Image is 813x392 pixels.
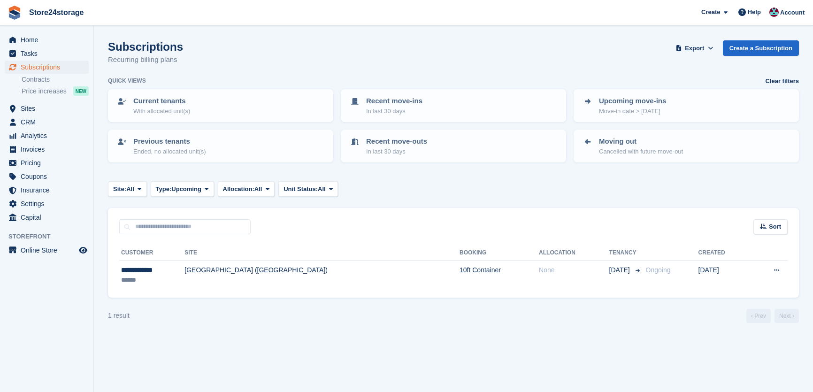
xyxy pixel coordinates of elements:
a: Moving out Cancelled with future move-out [575,131,798,161]
td: [DATE] [698,261,750,290]
span: Pricing [21,156,77,169]
span: Online Store [21,244,77,257]
p: In last 30 days [366,107,422,116]
a: Clear filters [765,77,799,86]
a: Next [775,309,799,323]
a: menu [5,211,89,224]
span: Capital [21,211,77,224]
a: menu [5,184,89,197]
a: menu [5,244,89,257]
p: Move-in date > [DATE] [599,107,666,116]
h6: Quick views [108,77,146,85]
span: Unit Status: [284,184,318,194]
p: Ended, no allocated unit(s) [133,147,206,156]
a: menu [5,170,89,183]
span: Export [685,44,704,53]
p: Moving out [599,136,683,147]
span: [DATE] [609,265,632,275]
span: Subscriptions [21,61,77,74]
img: stora-icon-8386f47178a22dfd0bd8f6a31ec36ba5ce8667c1dd55bd0f319d3a0aa187defe.svg [8,6,22,20]
a: menu [5,129,89,142]
a: Recent move-outs In last 30 days [342,131,565,161]
p: In last 30 days [366,147,427,156]
button: Allocation: All [218,181,275,197]
td: [GEOGRAPHIC_DATA] ([GEOGRAPHIC_DATA]) [184,261,460,290]
span: Ongoing [646,266,671,274]
a: Previous tenants Ended, no allocated unit(s) [109,131,332,161]
p: With allocated unit(s) [133,107,190,116]
a: Create a Subscription [723,40,799,56]
p: Previous tenants [133,136,206,147]
h1: Subscriptions [108,40,183,53]
p: Recent move-outs [366,136,427,147]
a: Current tenants With allocated unit(s) [109,90,332,121]
a: Store24storage [25,5,88,20]
span: CRM [21,115,77,129]
span: Account [780,8,805,17]
a: menu [5,47,89,60]
p: Upcoming move-ins [599,96,666,107]
span: Sites [21,102,77,115]
span: Invoices [21,143,77,156]
span: Sort [769,222,781,231]
span: Insurance [21,184,77,197]
p: Cancelled with future move-out [599,147,683,156]
span: Tasks [21,47,77,60]
a: Previous [746,309,771,323]
div: 1 result [108,311,130,321]
span: All [318,184,326,194]
span: Price increases [22,87,67,96]
span: Storefront [8,232,93,241]
th: Allocation [539,246,609,261]
span: Create [701,8,720,17]
th: Created [698,246,750,261]
div: None [539,265,609,275]
img: George [769,8,779,17]
a: menu [5,33,89,46]
span: Analytics [21,129,77,142]
p: Recent move-ins [366,96,422,107]
a: Contracts [22,75,89,84]
span: Coupons [21,170,77,183]
span: All [254,184,262,194]
th: Site [184,246,460,261]
span: Help [748,8,761,17]
a: menu [5,143,89,156]
button: Site: All [108,181,147,197]
th: Booking [460,246,539,261]
span: Upcoming [171,184,201,194]
span: Type: [156,184,172,194]
p: Current tenants [133,96,190,107]
span: Site: [113,184,126,194]
span: Settings [21,197,77,210]
a: Upcoming move-ins Move-in date > [DATE] [575,90,798,121]
a: menu [5,115,89,129]
p: Recurring billing plans [108,54,183,65]
th: Tenancy [609,246,642,261]
div: NEW [73,86,89,96]
nav: Page [744,309,801,323]
a: menu [5,197,89,210]
a: menu [5,102,89,115]
a: Preview store [77,245,89,256]
span: Allocation: [223,184,254,194]
button: Unit Status: All [278,181,338,197]
a: menu [5,61,89,74]
a: Price increases NEW [22,86,89,96]
span: All [126,184,134,194]
button: Type: Upcoming [151,181,214,197]
a: Recent move-ins In last 30 days [342,90,565,121]
th: Customer [119,246,184,261]
a: menu [5,156,89,169]
span: Home [21,33,77,46]
td: 10ft Container [460,261,539,290]
button: Export [674,40,715,56]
